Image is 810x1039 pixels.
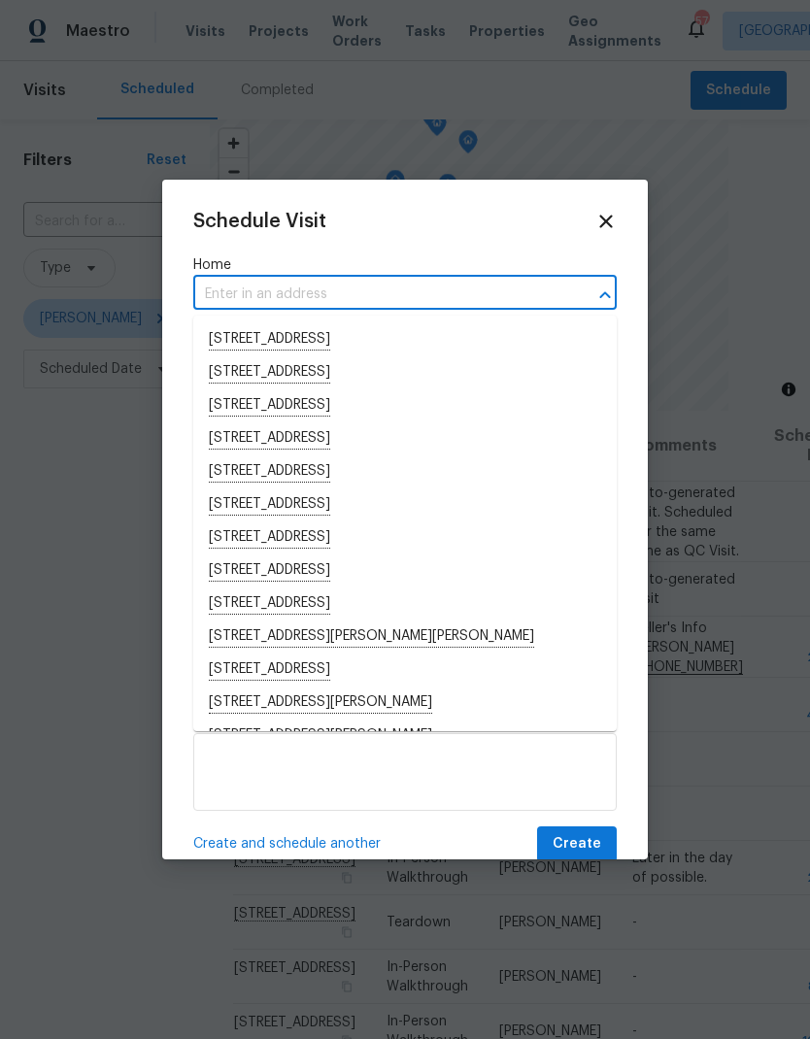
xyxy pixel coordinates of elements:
label: Home [193,255,617,275]
span: Create [553,832,601,856]
span: Create and schedule another [193,834,381,854]
input: Enter in an address [193,280,562,310]
span: Close [595,211,617,232]
button: Create [537,826,617,862]
button: Close [591,282,619,309]
span: Schedule Visit [193,212,326,231]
